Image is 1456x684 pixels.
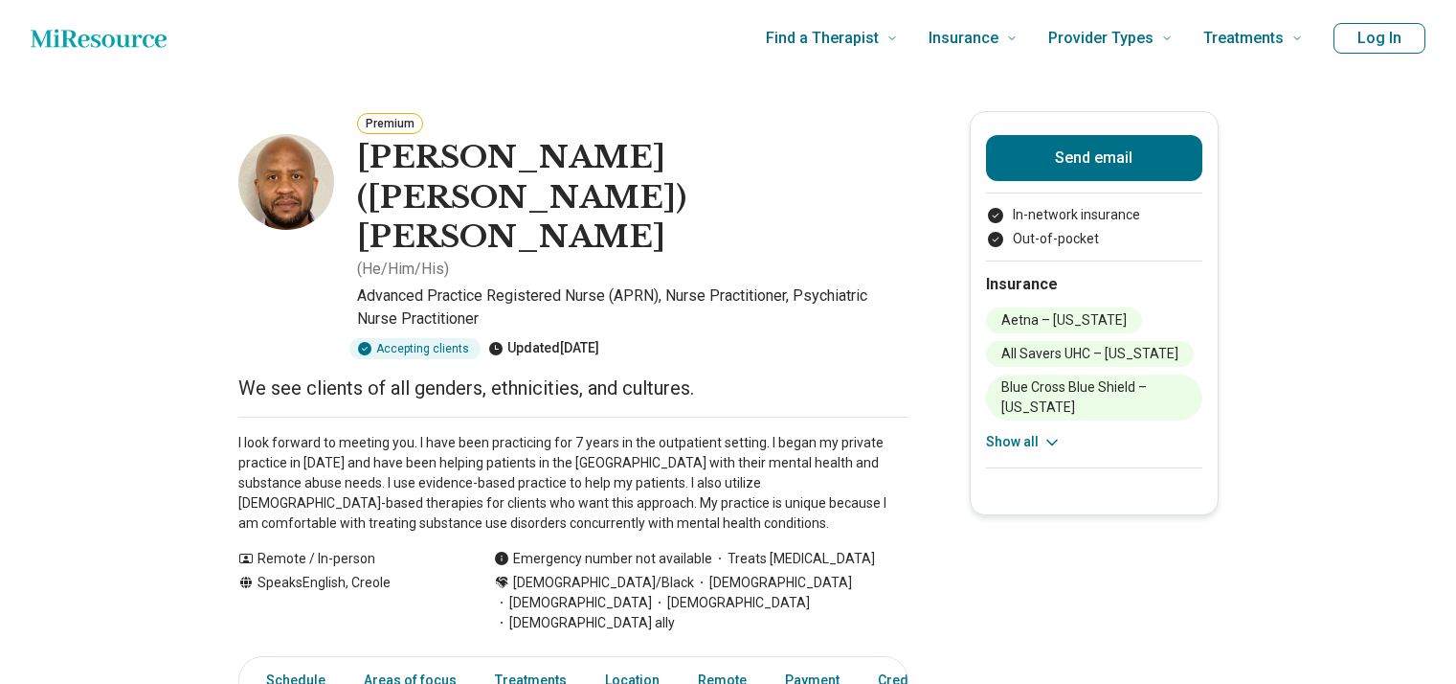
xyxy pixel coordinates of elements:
div: Emergency number not available [494,549,712,569]
ul: Payment options [986,205,1202,249]
h1: [PERSON_NAME] ([PERSON_NAME]) [PERSON_NAME] [357,138,908,258]
span: [DEMOGRAPHIC_DATA] [694,573,852,593]
li: Blue Cross Blue Shield – [US_STATE] [986,375,1202,421]
p: We see clients of all genders, ethnicities, and cultures. [238,375,908,401]
li: Aetna – [US_STATE] [986,308,1142,333]
li: In-network insurance [986,205,1202,225]
img: Benitho Louissaint, Advanced Practice Registered Nurse (APRN) [238,134,334,230]
h2: Insurance [986,273,1202,296]
span: [DEMOGRAPHIC_DATA] ally [494,613,675,633]
div: Updated [DATE] [488,338,599,359]
span: Insurance [929,25,998,52]
p: ( He/Him/His ) [357,258,449,281]
span: [DEMOGRAPHIC_DATA] [494,593,652,613]
button: Log In [1333,23,1425,54]
p: I look forward to meeting you. I have been practicing for 7 years in the outpatient setting. I be... [238,433,908,534]
div: Remote / In-person [238,549,456,569]
button: Premium [357,113,423,134]
div: Speaks English, Creole [238,573,456,633]
span: [DEMOGRAPHIC_DATA] [652,593,810,613]
a: Home page [31,19,167,57]
span: Treats [MEDICAL_DATA] [712,549,875,569]
span: Treatments [1203,25,1284,52]
li: All Savers UHC – [US_STATE] [986,341,1194,367]
span: Provider Types [1048,25,1154,52]
div: Accepting clients [349,338,481,359]
span: Find a Therapist [766,25,879,52]
li: Out-of-pocket [986,229,1202,249]
button: Show all [986,432,1062,452]
button: Send email [986,135,1202,181]
span: [DEMOGRAPHIC_DATA]/Black [513,573,694,593]
p: Advanced Practice Registered Nurse (APRN), Nurse Practitioner, Psychiatric Nurse Practitioner [357,285,908,331]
